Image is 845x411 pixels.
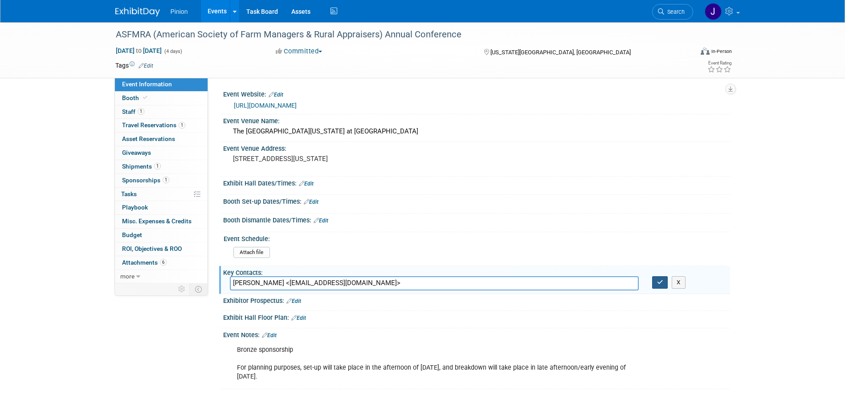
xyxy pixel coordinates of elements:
a: Edit [269,92,283,98]
div: Exhibit Hall Floor Plan: [223,311,730,322]
span: Giveaways [122,149,151,156]
div: ASFMRA (American Society of Farm Managers & Rural Appraisers) Annual Conference [113,27,680,43]
button: Committed [273,47,326,56]
span: Search [664,8,685,15]
div: Booth Dismantle Dates/Times: [223,214,730,225]
div: Event Venue Address: [223,142,730,153]
span: Shipments [122,163,161,170]
div: Bronze sponsorship For planning purposes, set-up will take place in the afternoon of [DATE], and ... [231,341,632,386]
div: Event Notes: [223,328,730,340]
span: Travel Reservations [122,121,185,129]
span: Sponsorships [122,177,169,184]
img: Jennifer Plumisto [705,3,722,20]
td: Tags [115,61,153,70]
td: Toggle Event Tabs [189,283,208,295]
button: X [672,276,686,289]
a: Budget [115,229,208,242]
a: Edit [262,332,277,338]
a: Playbook [115,201,208,214]
a: Booth [115,92,208,105]
a: Misc. Expenses & Credits [115,215,208,228]
td: Personalize Event Tab Strip [174,283,190,295]
div: In-Person [711,48,732,55]
span: Budget [122,231,142,238]
span: Pinion [171,8,188,15]
span: Event Information [122,81,172,88]
span: to [135,47,143,54]
img: Format-Inperson.png [701,48,710,55]
span: Booth [122,94,149,101]
div: Event Format [641,46,732,60]
i: Booth reservation complete [143,95,147,100]
a: Sponsorships1 [115,174,208,187]
span: Staff [122,108,144,115]
a: Attachments6 [115,256,208,270]
span: 1 [179,122,185,129]
a: Event Information [115,78,208,91]
a: ROI, Objectives & ROO [115,242,208,256]
div: Exhibitor Prospectus: [223,294,730,306]
span: Misc. Expenses & Credits [122,218,192,225]
a: Edit [291,315,306,321]
a: Edit [314,218,328,224]
div: Key Contacts: [223,266,730,277]
span: [DATE] [DATE] [115,47,162,55]
a: Travel Reservations1 [115,119,208,132]
a: more [115,270,208,283]
div: Event Venue Name: [223,114,730,125]
div: Event Rating [707,61,731,65]
a: Asset Reservations [115,133,208,146]
span: [US_STATE][GEOGRAPHIC_DATA], [GEOGRAPHIC_DATA] [490,49,631,56]
span: (4 days) [163,48,182,54]
span: 6 [160,259,167,266]
div: The [GEOGRAPHIC_DATA][US_STATE] at [GEOGRAPHIC_DATA] [230,125,723,138]
span: 1 [154,163,161,169]
div: Event Website: [223,88,730,99]
span: 1 [163,177,169,183]
div: Exhibit Hall Dates/Times: [223,177,730,188]
a: Staff1 [115,105,208,119]
a: Edit [299,181,314,187]
a: Edit [139,63,153,69]
span: more [120,273,135,280]
div: Event Schedule: [224,232,726,243]
a: [URL][DOMAIN_NAME] [234,102,297,109]
span: ROI, Objectives & ROO [122,245,182,252]
span: Attachments [122,259,167,266]
pre: [STREET_ADDRESS][US_STATE] [233,155,425,163]
div: Booth Set-up Dates/Times: [223,195,730,206]
span: Playbook [122,204,148,211]
span: Asset Reservations [122,135,175,142]
a: Edit [304,199,318,205]
a: Shipments1 [115,160,208,173]
a: Edit [286,298,301,304]
span: Tasks [121,190,137,197]
a: Tasks [115,188,208,201]
a: Search [652,4,693,20]
a: Giveaways [115,146,208,160]
span: 1 [138,108,144,115]
img: ExhibitDay [115,8,160,16]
